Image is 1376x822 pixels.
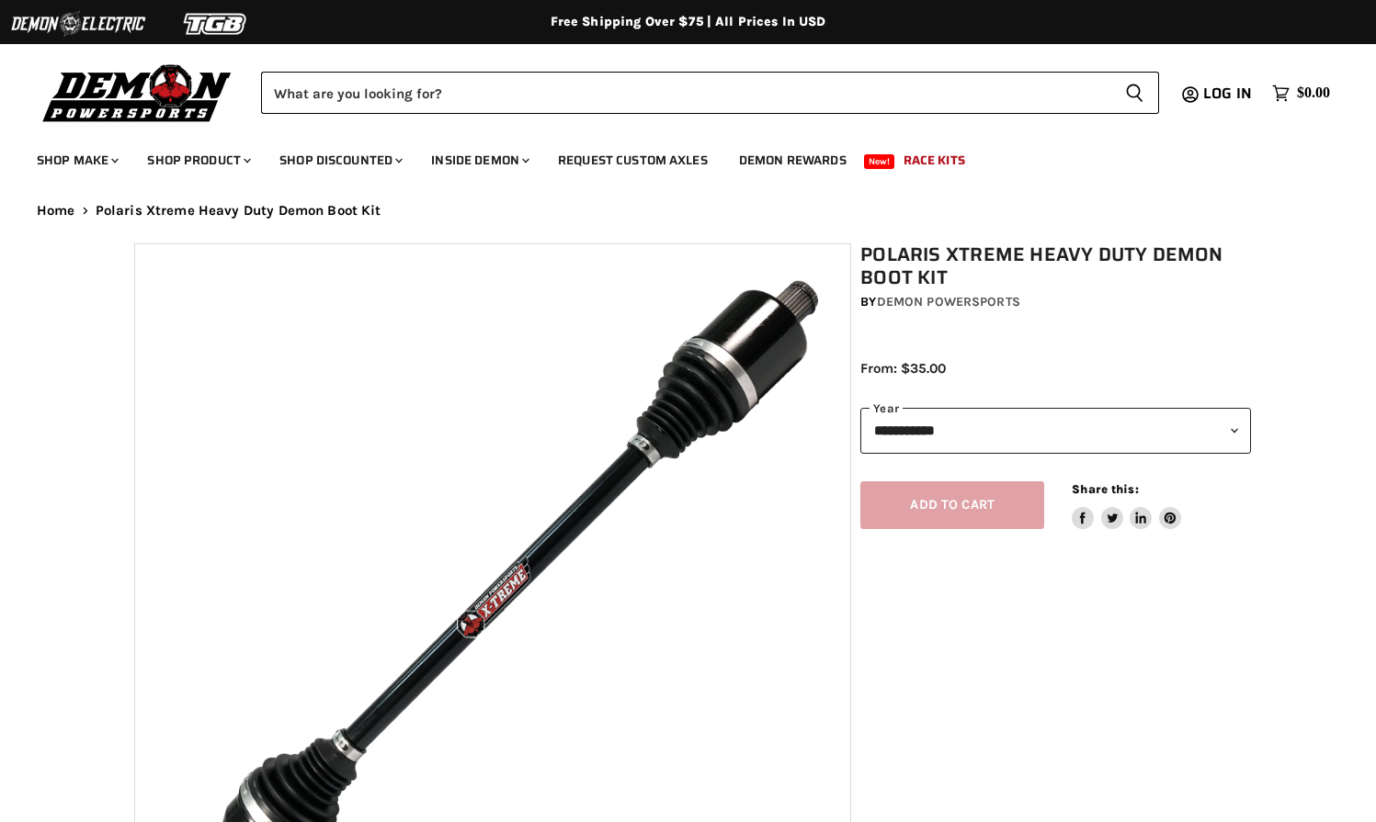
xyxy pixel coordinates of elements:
h1: Polaris Xtreme Heavy Duty Demon Boot Kit [860,243,1251,289]
span: Share this: [1072,482,1138,496]
a: Home [37,203,75,219]
img: Demon Electric Logo 2 [9,6,147,41]
a: $0.00 [1263,80,1339,107]
a: Shop Discounted [266,141,414,179]
span: Polaris Xtreme Heavy Duty Demon Boot Kit [96,203,381,219]
a: Race Kits [890,141,979,179]
span: New! [864,154,895,169]
a: Request Custom Axles [544,141,722,179]
span: Log in [1203,82,1252,105]
button: Search [1110,72,1159,114]
ul: Main menu [23,134,1325,179]
img: Demon Powersports [37,60,238,125]
a: Shop Make [23,141,130,179]
a: Demon Rewards [725,141,860,179]
img: TGB Logo 2 [147,6,285,41]
div: by [860,292,1251,312]
a: Shop Product [133,141,262,179]
input: Search [261,72,1110,114]
a: Inside Demon [417,141,540,179]
form: Product [261,72,1159,114]
a: Log in [1195,85,1263,102]
a: Demon Powersports [877,294,1020,310]
span: $0.00 [1297,84,1330,102]
aside: Share this: [1072,481,1181,530]
span: From: $35.00 [860,360,946,377]
select: year [860,408,1251,453]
